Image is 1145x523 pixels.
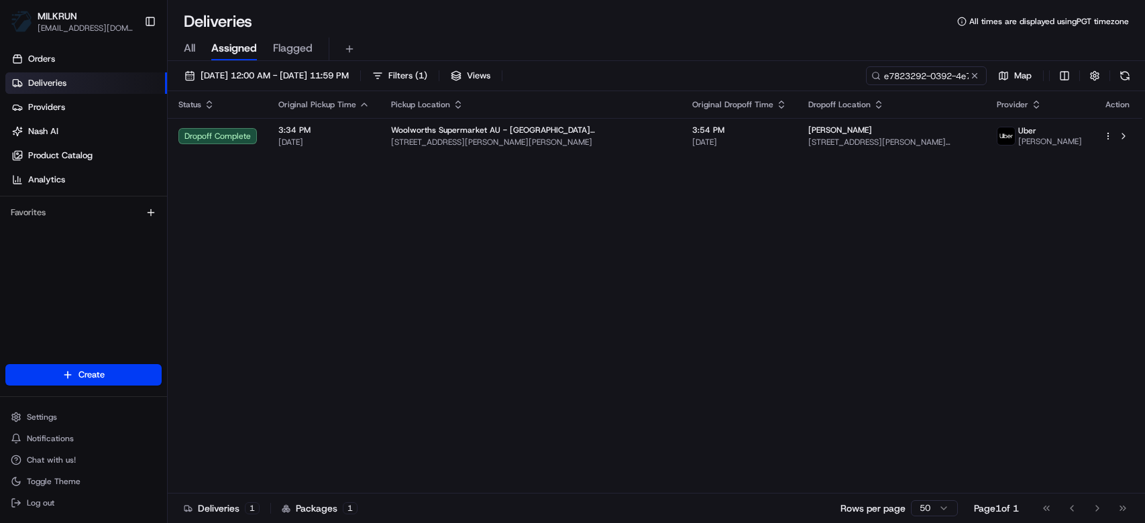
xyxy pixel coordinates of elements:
[343,502,358,514] div: 1
[992,66,1038,85] button: Map
[969,16,1129,27] span: All times are displayed using PGT timezone
[391,99,450,110] span: Pickup Location
[997,127,1015,145] img: uber-new-logo.jpeg
[808,125,872,135] span: [PERSON_NAME]
[178,99,201,110] span: Status
[5,97,167,118] a: Providers
[391,125,671,135] span: Woolworths Supermarket AU - [GEOGRAPHIC_DATA] ([GEOGRAPHIC_DATA][PERSON_NAME])
[808,137,975,148] span: [STREET_ADDRESS][PERSON_NAME][PERSON_NAME]
[278,99,356,110] span: Original Pickup Time
[5,145,167,166] a: Product Catalog
[5,169,167,190] a: Analytics
[38,9,77,23] button: MILKRUN
[5,121,167,142] a: Nash AI
[5,429,162,448] button: Notifications
[27,498,54,508] span: Log out
[201,70,349,82] span: [DATE] 12:00 AM - [DATE] 11:59 PM
[184,11,252,32] h1: Deliveries
[211,40,257,56] span: Assigned
[1014,70,1032,82] span: Map
[467,70,490,82] span: Views
[415,70,427,82] span: ( 1 )
[692,125,787,135] span: 3:54 PM
[692,99,773,110] span: Original Dropoff Time
[27,412,57,422] span: Settings
[388,70,427,82] span: Filters
[5,72,167,94] a: Deliveries
[866,66,987,85] input: Type to search
[178,66,355,85] button: [DATE] 12:00 AM - [DATE] 11:59 PM
[5,364,162,386] button: Create
[5,408,162,426] button: Settings
[366,66,433,85] button: Filters(1)
[1103,99,1132,110] div: Action
[78,369,105,381] span: Create
[28,174,65,186] span: Analytics
[27,476,80,487] span: Toggle Theme
[245,502,260,514] div: 1
[391,137,671,148] span: [STREET_ADDRESS][PERSON_NAME][PERSON_NAME]
[5,493,162,512] button: Log out
[28,101,65,113] span: Providers
[5,202,162,223] div: Favorites
[5,472,162,491] button: Toggle Theme
[28,125,58,137] span: Nash AI
[184,40,195,56] span: All
[974,502,1019,515] div: Page 1 of 1
[38,23,133,34] button: [EMAIL_ADDRESS][DOMAIN_NAME]
[184,502,260,515] div: Deliveries
[273,40,313,56] span: Flagged
[1115,66,1134,85] button: Refresh
[278,125,370,135] span: 3:34 PM
[445,66,496,85] button: Views
[1018,136,1082,147] span: [PERSON_NAME]
[840,502,906,515] p: Rows per page
[1018,125,1036,136] span: Uber
[11,11,32,32] img: MILKRUN
[278,137,370,148] span: [DATE]
[808,99,871,110] span: Dropoff Location
[28,77,66,89] span: Deliveries
[997,99,1028,110] span: Provider
[27,433,74,444] span: Notifications
[27,455,76,465] span: Chat with us!
[282,502,358,515] div: Packages
[5,48,167,70] a: Orders
[692,137,787,148] span: [DATE]
[5,451,162,469] button: Chat with us!
[28,150,93,162] span: Product Catalog
[5,5,139,38] button: MILKRUNMILKRUN[EMAIL_ADDRESS][DOMAIN_NAME]
[28,53,55,65] span: Orders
